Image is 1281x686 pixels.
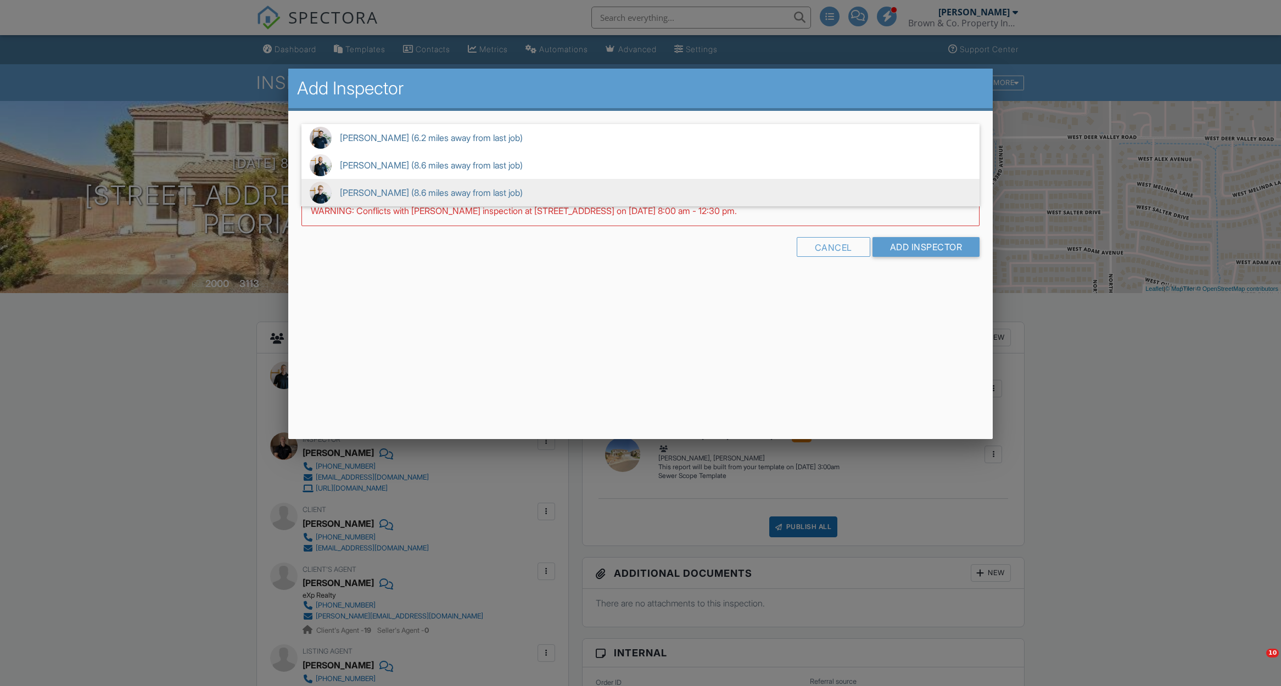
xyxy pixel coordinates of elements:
h2: Add Inspector [297,77,984,99]
span: [PERSON_NAME] (8.6 miles away from last job) [301,179,980,206]
img: 6.png [310,154,332,176]
img: 4.png [310,127,332,149]
img: untitled_design.png [310,182,332,204]
iframe: Intercom live chat [1244,649,1270,675]
span: [PERSON_NAME] (6.2 miles away from last job) [301,124,980,151]
div: WARNING: Conflicts with [PERSON_NAME] inspection at [STREET_ADDRESS] on [DATE] 8:00 am - 12:30 pm. [301,195,980,226]
span: 10 [1266,649,1279,657]
span: [PERSON_NAME] (8.6 miles away from last job) [301,151,980,179]
input: Add Inspector [872,237,980,257]
div: Cancel [797,237,870,257]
